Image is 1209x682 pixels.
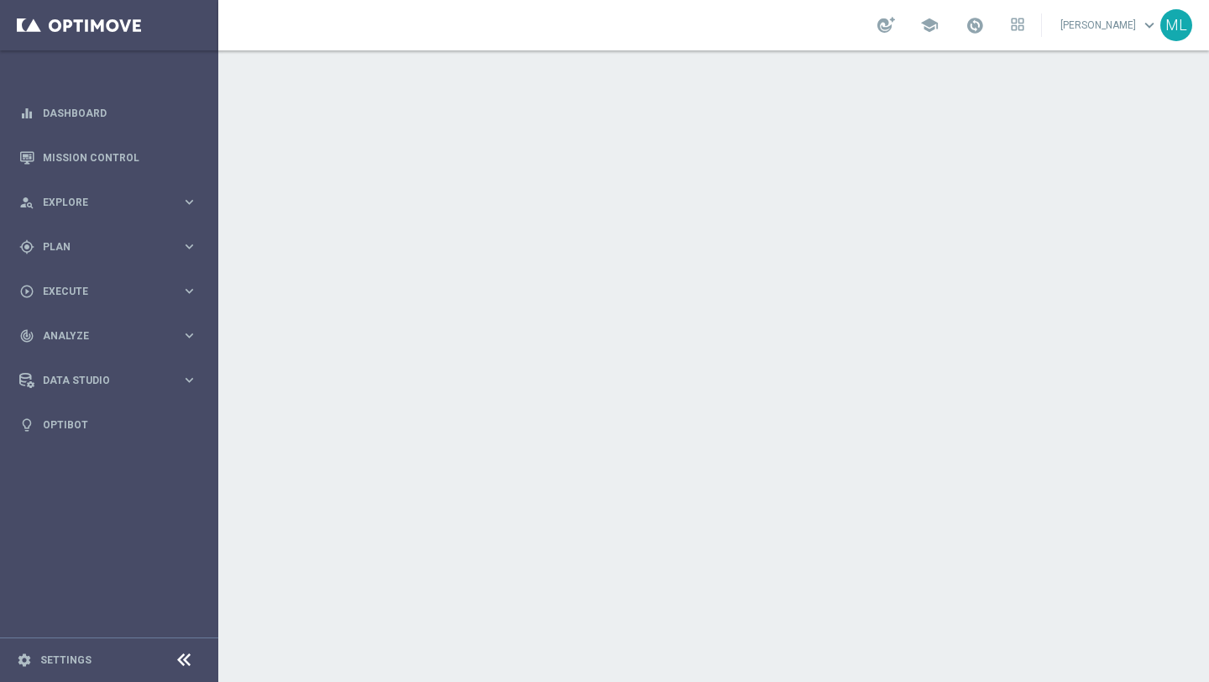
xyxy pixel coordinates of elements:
[40,655,92,665] a: Settings
[19,106,34,121] i: equalizer
[43,375,181,386] span: Data Studio
[1059,13,1160,38] a: [PERSON_NAME]keyboard_arrow_down
[181,283,197,299] i: keyboard_arrow_right
[19,135,197,180] div: Mission Control
[19,284,181,299] div: Execute
[43,331,181,341] span: Analyze
[19,328,34,344] i: track_changes
[181,194,197,210] i: keyboard_arrow_right
[43,135,197,180] a: Mission Control
[17,653,32,668] i: settings
[1140,16,1159,34] span: keyboard_arrow_down
[19,373,181,388] div: Data Studio
[181,328,197,344] i: keyboard_arrow_right
[18,240,198,254] button: gps_fixed Plan keyboard_arrow_right
[19,417,34,433] i: lightbulb
[18,107,198,120] button: equalizer Dashboard
[43,242,181,252] span: Plan
[43,402,197,447] a: Optibot
[181,372,197,388] i: keyboard_arrow_right
[43,197,181,207] span: Explore
[19,91,197,135] div: Dashboard
[19,239,34,254] i: gps_fixed
[18,151,198,165] button: Mission Control
[181,239,197,254] i: keyboard_arrow_right
[19,195,181,210] div: Explore
[920,16,939,34] span: school
[18,374,198,387] button: Data Studio keyboard_arrow_right
[19,402,197,447] div: Optibot
[19,195,34,210] i: person_search
[18,418,198,432] button: lightbulb Optibot
[43,286,181,296] span: Execute
[18,329,198,343] button: track_changes Analyze keyboard_arrow_right
[43,91,197,135] a: Dashboard
[19,284,34,299] i: play_circle_outline
[19,328,181,344] div: Analyze
[18,285,198,298] button: play_circle_outline Execute keyboard_arrow_right
[1160,9,1192,41] div: ML
[18,196,198,209] button: person_search Explore keyboard_arrow_right
[19,239,181,254] div: Plan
